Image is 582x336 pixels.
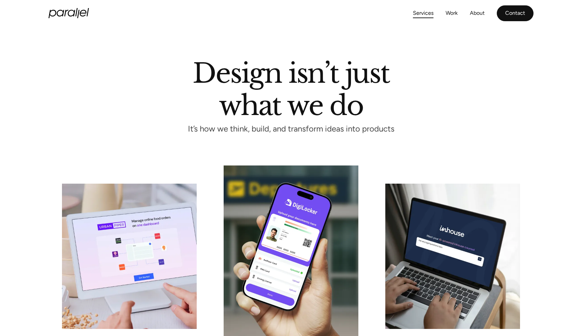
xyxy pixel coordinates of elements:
p: It’s how we think, build, and transform ideas into products [175,126,407,132]
a: About [470,8,485,18]
img: card-image [62,184,197,329]
a: Work [446,8,458,18]
img: card-image [385,184,520,329]
h1: Design isn’t just what we do [193,60,389,115]
a: Contact [497,5,533,21]
a: Services [413,8,433,18]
